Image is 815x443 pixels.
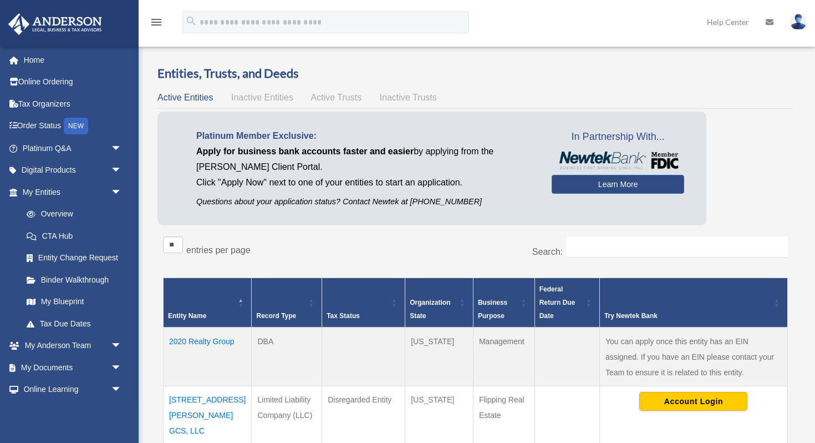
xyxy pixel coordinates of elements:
span: arrow_drop_down [111,400,133,423]
span: arrow_drop_down [111,181,133,204]
td: 2020 Realty Group [164,328,252,386]
a: Account Login [639,396,747,405]
th: Organization State: Activate to sort [405,278,473,328]
span: Inactive Entities [231,93,293,102]
a: Binder Walkthrough [16,269,133,291]
a: My Documentsarrow_drop_down [8,356,139,379]
th: Business Purpose: Activate to sort [473,278,534,328]
span: Federal Return Due Date [539,285,575,320]
i: search [185,15,197,27]
td: [US_STATE] [405,328,473,386]
span: In Partnership With... [552,128,684,146]
span: Apply for business bank accounts faster and easier [196,147,414,156]
span: Entity Name [168,312,206,320]
td: Management [473,328,534,386]
th: Record Type: Activate to sort [252,278,322,328]
a: Learn More [552,175,684,194]
th: Federal Return Due Date: Activate to sort [534,278,599,328]
span: Active Entities [157,93,213,102]
a: Home [8,49,139,71]
a: Digital Productsarrow_drop_down [8,159,139,182]
img: NewtekBankLogoSM.png [557,152,679,169]
a: Billingarrow_drop_down [8,400,139,422]
th: Try Newtek Bank : Activate to sort [599,278,787,328]
div: NEW [64,118,88,134]
a: CTA Hub [16,225,133,247]
span: Business Purpose [478,299,507,320]
span: arrow_drop_down [111,137,133,160]
a: Online Ordering [8,71,139,93]
a: Order StatusNEW [8,115,139,138]
td: You can apply once this entity has an EIN assigned. If you have an EIN please contact your Team t... [599,328,787,386]
a: My Anderson Teamarrow_drop_down [8,335,139,357]
a: Entity Change Request [16,247,133,269]
a: Overview [16,203,128,225]
p: Platinum Member Exclusive: [196,128,535,144]
span: arrow_drop_down [111,335,133,358]
td: DBA [252,328,322,386]
a: Tax Due Dates [16,313,133,335]
span: Tax Status [327,312,360,320]
a: Online Learningarrow_drop_down [8,379,139,401]
th: Entity Name: Activate to invert sorting [164,278,252,328]
button: Account Login [639,392,747,411]
a: Platinum Q&Aarrow_drop_down [8,137,139,159]
span: arrow_drop_down [111,379,133,401]
span: arrow_drop_down [111,159,133,182]
p: by applying from the [PERSON_NAME] Client Portal. [196,144,535,175]
i: menu [150,16,163,29]
span: Organization State [410,299,450,320]
label: entries per page [186,245,251,255]
a: Tax Organizers [8,93,139,115]
span: Active Trusts [311,93,362,102]
a: My Entitiesarrow_drop_down [8,181,133,203]
th: Tax Status: Activate to sort [322,278,405,328]
label: Search: [532,247,563,256]
p: Questions about your application status? Contact Newtek at [PHONE_NUMBER] [196,195,535,209]
img: Anderson Advisors Platinum Portal [5,13,105,35]
h3: Entities, Trusts, and Deeds [157,65,793,82]
p: Click "Apply Now" next to one of your entities to start an application. [196,175,535,190]
span: Inactive Trusts [380,93,437,102]
div: Try Newtek Bank [604,309,771,323]
a: My Blueprint [16,291,133,313]
a: menu [150,19,163,29]
span: Record Type [256,312,296,320]
img: User Pic [790,14,807,30]
span: arrow_drop_down [111,356,133,379]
